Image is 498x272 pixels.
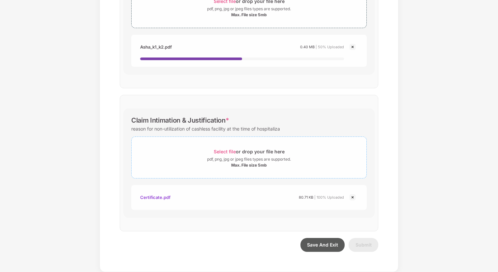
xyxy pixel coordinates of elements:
[140,41,172,53] div: Asha_k1_k2.pdf
[132,142,366,173] span: Select fileor drop your file herepdf, png, jpg or jpeg files types are supported.Max. File size 5mb
[300,238,345,252] button: Save And Exit
[214,149,236,154] span: Select file
[314,195,344,200] span: | 100% Uploaded
[214,147,285,156] div: or drop your file here
[356,242,372,248] span: Submit
[207,6,291,12] div: pdf, png, jpg or jpeg files types are supported.
[299,195,313,200] span: 80.71 KB
[207,156,291,163] div: pdf, png, jpg or jpeg files types are supported.
[231,12,267,18] div: Max. File size 5mb
[231,163,267,168] div: Max. File size 5mb
[349,238,378,252] button: Submit
[300,45,315,49] span: 0.40 MB
[316,45,344,49] span: | 50% Uploaded
[349,193,357,201] img: svg+xml;base64,PHN2ZyBpZD0iQ3Jvc3MtMjR4MjQiIHhtbG5zPSJodHRwOi8vd3d3LnczLm9yZy8yMDAwL3N2ZyIgd2lkdG...
[131,116,229,124] div: Claim Intimation & Justification
[131,124,280,133] div: reason for non-utilization of cashless facility at the time of hospitaliza
[307,242,338,248] span: Save And Exit
[349,43,357,51] img: svg+xml;base64,PHN2ZyBpZD0iQ3Jvc3MtMjR4MjQiIHhtbG5zPSJodHRwOi8vd3d3LnczLm9yZy8yMDAwL3N2ZyIgd2lkdG...
[140,192,171,203] div: Certificate.pdf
